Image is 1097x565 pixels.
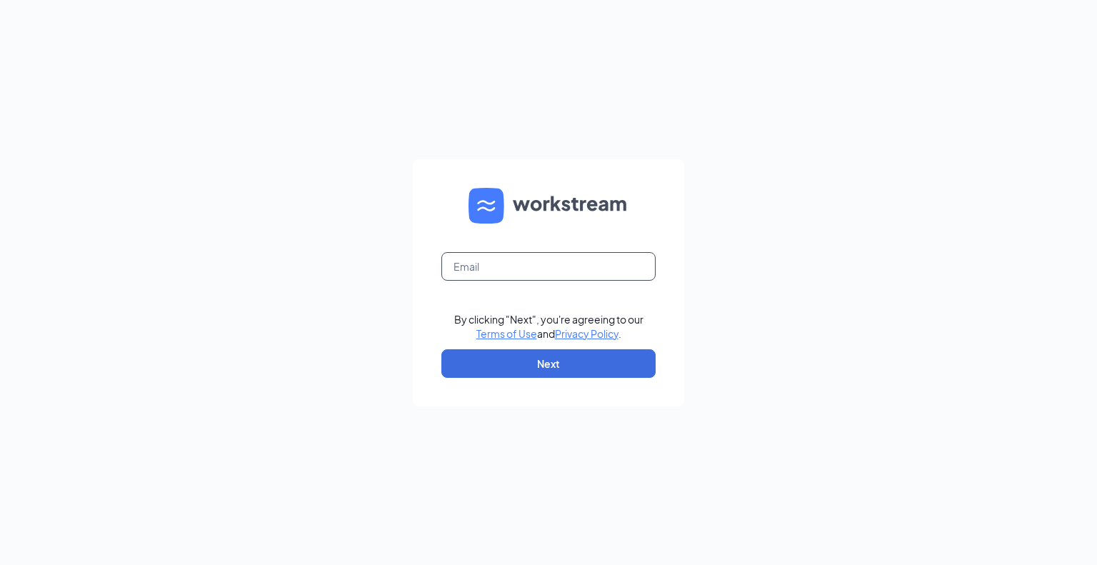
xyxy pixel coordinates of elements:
button: Next [441,349,656,378]
input: Email [441,252,656,281]
a: Terms of Use [476,327,537,340]
a: Privacy Policy [555,327,618,340]
img: WS logo and Workstream text [469,188,628,224]
div: By clicking "Next", you're agreeing to our and . [454,312,643,341]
